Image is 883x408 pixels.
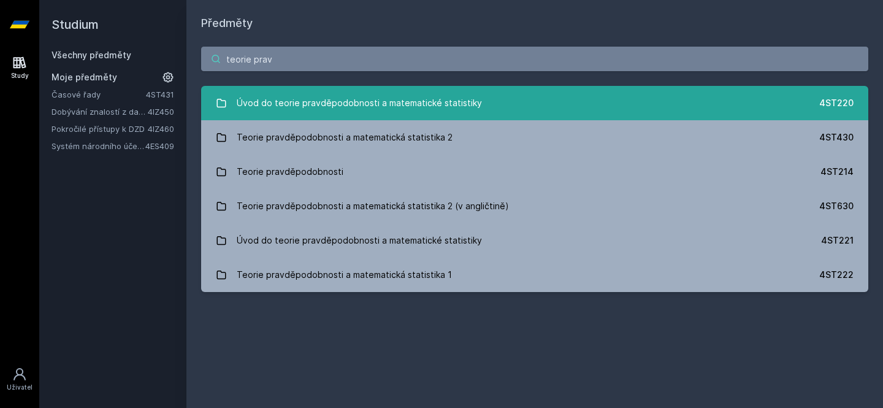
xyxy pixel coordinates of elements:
[201,15,868,32] h1: Předměty
[52,71,117,83] span: Moje předměty
[201,86,868,120] a: Úvod do teorie pravděpodobnosti a matematické statistiky 4ST220
[52,106,148,118] a: Dobývání znalostí z databází
[148,107,174,117] a: 4IZ450
[52,123,148,135] a: Pokročilé přístupy k DZD
[2,361,37,398] a: Uživatel
[820,166,854,178] div: 4ST214
[2,49,37,87] a: Study
[52,140,145,152] a: Systém národního účetnictví a rozbory
[201,223,868,258] a: Úvod do teorie pravděpodobnosti a matematické statistiky 4ST221
[201,258,868,292] a: Teorie pravděpodobnosti a matematická statistika 1 4ST222
[237,263,452,287] div: Teorie pravděpodobnosti a matematická statistika 1
[201,155,868,189] a: Teorie pravděpodobnosti 4ST214
[146,90,174,99] a: 4ST431
[201,120,868,155] a: Teorie pravděpodobnosti a matematická statistika 2 4ST430
[52,50,131,60] a: Všechny předměty
[237,194,509,218] div: Teorie pravděpodobnosti a matematická statistika 2 (v angličtině)
[11,71,29,80] div: Study
[819,97,854,109] div: 4ST220
[819,200,854,212] div: 4ST630
[237,160,343,184] div: Teorie pravděpodobnosti
[821,234,854,247] div: 4ST221
[148,124,174,134] a: 4IZ460
[237,125,453,150] div: Teorie pravděpodobnosti a matematická statistika 2
[237,91,482,115] div: Úvod do teorie pravděpodobnosti a matematické statistiky
[819,269,854,281] div: 4ST222
[7,383,32,392] div: Uživatel
[145,141,174,151] a: 4ES409
[201,189,868,223] a: Teorie pravděpodobnosti a matematická statistika 2 (v angličtině) 4ST630
[52,88,146,101] a: Časové řady
[201,47,868,71] input: Název nebo ident předmětu…
[237,228,482,253] div: Úvod do teorie pravděpodobnosti a matematické statistiky
[819,131,854,144] div: 4ST430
